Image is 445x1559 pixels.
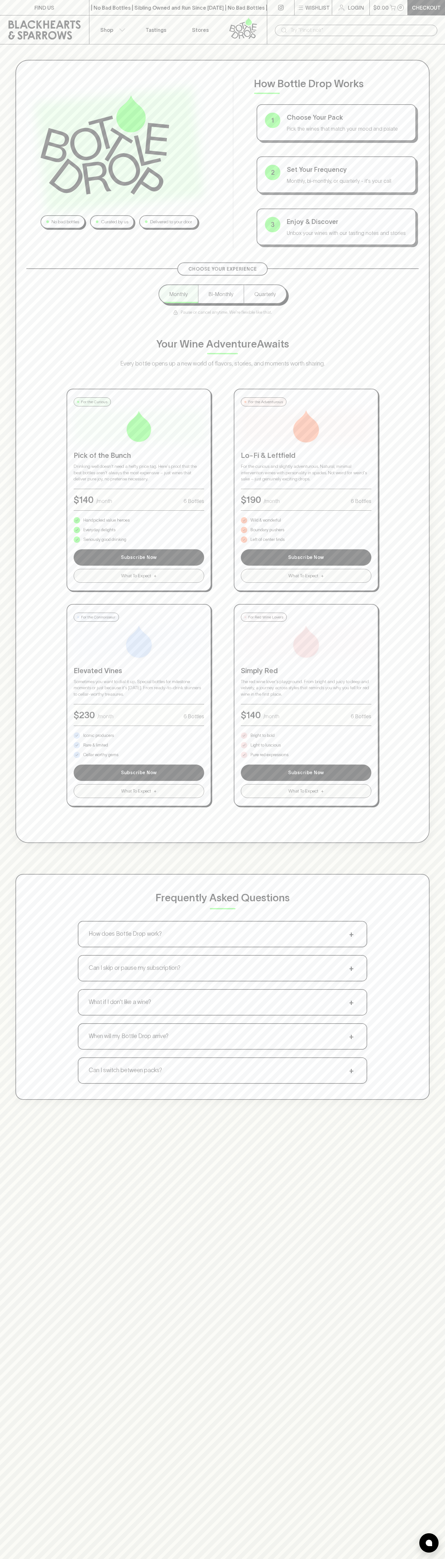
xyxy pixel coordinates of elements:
[250,517,281,524] p: Wild & wonderful
[288,572,318,579] span: What To Expect
[290,25,432,35] input: Try "Pinot noir"
[81,399,107,405] p: For the Curious
[51,218,79,225] p: No bad bottles
[74,450,204,461] p: Pick of the Bunch
[347,1066,356,1075] span: +
[263,712,279,720] p: /month
[121,788,151,794] span: What To Expect
[89,1066,162,1075] p: Can I switch between packs?
[74,665,204,676] p: Elevated Vines
[154,572,157,579] span: +
[257,338,289,349] span: Awaits
[83,732,114,739] p: Iconic producers
[101,218,128,225] p: Curated by us
[74,784,204,798] button: What To Expect+
[347,963,356,973] span: +
[89,1032,168,1041] p: When will my Bottle Drop arrive?
[83,742,108,748] p: Rare & limited
[290,626,322,658] img: Simply Red
[244,285,286,303] button: Quarterly
[265,217,280,232] div: 3
[74,569,204,583] button: What To Expect+
[146,26,166,34] p: Tastings
[83,536,126,543] p: Seriously good drinking
[305,4,330,12] p: Wishlist
[74,463,204,482] p: Drinking well doesn't need a hefty price tag. Here's proof that the best bottles aren't always th...
[184,712,204,720] p: 6 Bottles
[287,177,408,185] p: Monthly, bi-monthly, or quarterly - it's your call
[348,4,364,12] p: Login
[83,527,115,533] p: Everyday delights
[287,229,408,237] p: Unbox your wines with our tasting notes and stories
[288,788,318,794] span: What To Expect
[241,463,371,482] p: For the curious and slightly adventurous. Natural, minimal intervention wines with personality in...
[241,549,371,566] button: Subscribe Now
[264,497,280,505] p: /month
[178,15,222,44] a: Stores
[287,217,408,227] p: Enjoy & Discover
[241,784,371,798] button: What To Expect+
[123,626,155,658] img: Elevated Vines
[156,890,290,905] p: Frequently Asked Questions
[83,752,118,758] p: Cellar worthy gems
[78,1024,367,1049] button: When will my Bottle Drop arrive?+
[241,569,371,583] button: What To Expect+
[78,1058,367,1083] button: Can I switch between packs?+
[321,788,324,794] span: +
[351,712,371,720] p: 6 Bottles
[74,679,204,698] p: Sometimes you want to dial it up. Special bottles for milestone moments or just because it's [DAT...
[74,765,204,781] button: Subscribe Now
[265,165,280,180] div: 2
[250,732,275,739] p: Bright to bold
[250,742,281,748] p: Light to luscious
[254,76,419,91] p: How Bottle Drop Works
[241,708,261,722] p: $ 140
[89,15,134,44] button: Shop
[97,712,114,720] p: /month
[78,956,367,981] button: Can I skip or pause my subscription?+
[265,113,280,128] div: 1
[123,410,155,442] img: Pick of the Bunch
[156,336,289,352] p: Your Wine Adventure
[74,549,204,566] button: Subscribe Now
[241,493,261,506] p: $ 190
[159,285,198,303] button: Monthly
[134,15,178,44] a: Tastings
[248,399,283,405] p: For the Adventurous
[426,1540,432,1546] img: bubble-icon
[78,922,367,947] button: How does Bottle Drop work?+
[250,536,285,543] p: Left of center finds
[41,95,169,194] img: Bottle Drop
[399,6,402,9] p: 0
[347,998,356,1007] span: +
[250,752,288,758] p: Pure red expressions
[74,493,94,506] p: $ 140
[188,266,257,273] p: Choose Your Experience
[321,572,324,579] span: +
[290,410,322,442] img: Lo-Fi & Leftfield
[173,309,272,316] p: Pause or cancel anytime. We're flexible like that.
[121,572,151,579] span: What To Expect
[412,4,441,12] p: Checkout
[241,665,371,676] p: Simply Red
[150,218,192,225] p: Delivered to your door
[89,964,180,972] p: Can I skip or pause my subscription?
[198,285,244,303] button: Bi-Monthly
[184,497,204,505] p: 6 Bottles
[83,517,130,524] p: Handpicked value heroes
[373,4,389,12] p: $0.00
[250,527,284,533] p: Boundary pushers
[347,1032,356,1041] span: +
[241,450,371,461] p: Lo-Fi & Leftfield
[34,4,54,12] p: FIND US
[154,788,157,794] span: +
[74,708,95,722] p: $ 230
[287,125,408,133] p: Pick the wines that match your mood and palate
[89,998,151,1007] p: What if I don't like a wine?
[81,614,115,620] p: For the Connoisseur
[351,497,371,505] p: 6 Bottles
[287,165,408,174] p: Set Your Frequency
[241,765,371,781] button: Subscribe Now
[287,113,408,122] p: Choose Your Pack
[241,679,371,698] p: The red wine lover's playground. From bright and juicy to deep and velvety, a journey across styl...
